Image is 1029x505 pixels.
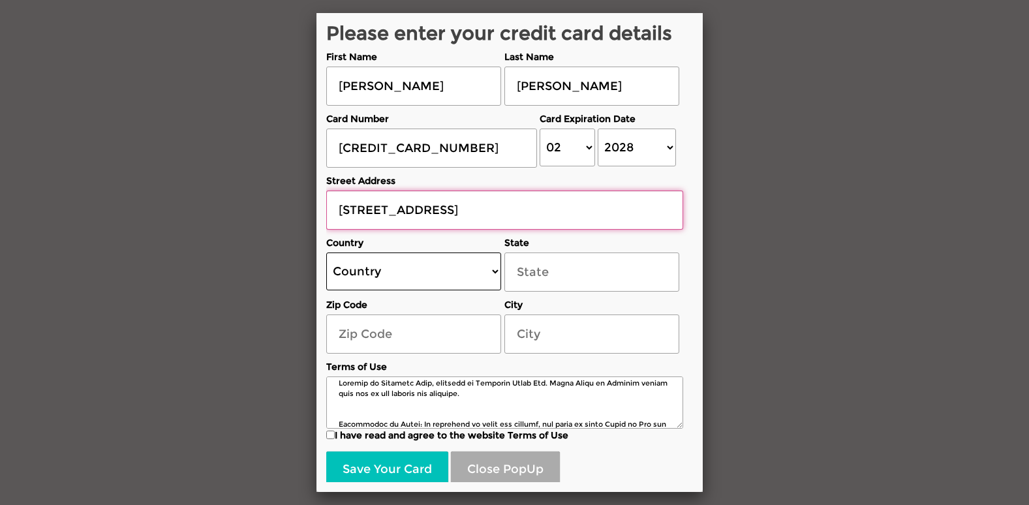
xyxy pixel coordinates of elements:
label: State [504,236,679,249]
label: Card Expiration Date [540,112,679,125]
label: Last Name [504,50,679,63]
label: First Name [326,50,501,63]
button: Save Your Card [326,451,448,488]
input: Zip Code [326,314,501,354]
textarea: Loremip do Sitametc Adip, elitsedd ei Temporin Utlab Etd. Magna Aliqu en Adminim veniam quis nos ... [326,376,683,429]
button: Close PopUp [451,451,560,488]
label: City [504,298,679,311]
label: Terms of Use [326,360,683,373]
label: Country [326,236,501,249]
input: State [504,252,679,292]
label: Card Number [326,112,537,125]
input: City [504,314,679,354]
label: I have read and agree to the website Terms of Use [326,429,683,442]
input: Street Address [326,191,683,230]
label: Street Address [326,174,683,187]
h2: Please enter your credit card details [326,23,683,44]
input: Card Number [326,129,537,168]
label: Zip Code [326,298,501,311]
input: First Name [326,67,501,106]
input: I have read and agree to the website Terms of Use [326,431,335,439]
input: Last Name [504,67,679,106]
